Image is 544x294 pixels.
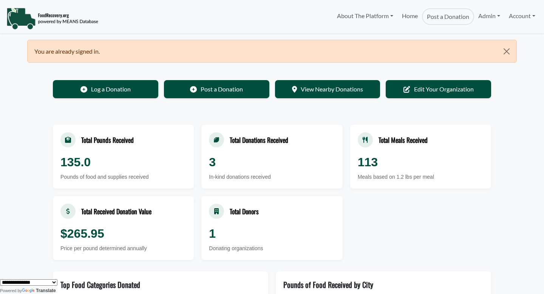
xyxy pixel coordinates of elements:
a: Translate [22,288,56,293]
div: Total Donors [230,206,259,216]
div: Meals based on 1.2 lbs per meal [358,173,484,181]
img: Google Translate [22,288,36,294]
div: 113 [358,153,484,171]
div: $265.95 [60,224,186,243]
div: 3 [209,153,335,171]
div: In-kind donations received [209,173,335,181]
a: Home [397,8,422,25]
img: NavigationLogo_FoodRecovery-91c16205cd0af1ed486a0f1a7774a6544ea792ac00100771e7dd3ec7c0e58e41.png [6,7,98,30]
a: Edit Your Organization [386,80,491,98]
div: Total Received Donation Value [81,206,151,216]
div: Total Donations Received [230,135,288,145]
a: Admin [474,8,504,23]
a: Post a Donation [164,80,269,98]
a: Post a Donation [422,8,474,25]
div: 135.0 [60,153,186,171]
div: Donating organizations [209,244,335,252]
div: Pounds of food and supplies received [60,173,186,181]
a: Account [505,8,539,23]
div: Price per pound determined annually [60,244,186,252]
div: Total Pounds Received [81,135,134,145]
div: Total Meals Received [379,135,428,145]
div: 1 [209,224,335,243]
div: You are already signed in. [27,40,517,63]
a: About The Platform [333,8,397,23]
a: Log a Donation [53,80,158,98]
button: Close [497,40,516,63]
a: View Nearby Donations [275,80,380,98]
